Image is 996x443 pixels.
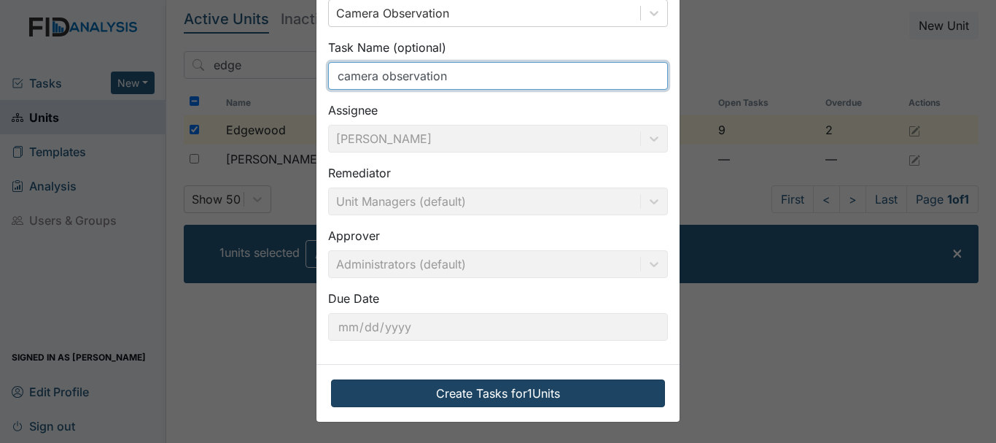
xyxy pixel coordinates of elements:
[328,39,446,56] label: Task Name (optional)
[336,4,449,22] div: Camera Observation
[328,101,378,119] label: Assignee
[328,164,391,182] label: Remediator
[328,290,379,307] label: Due Date
[331,380,665,407] button: Create Tasks for1Units
[328,227,380,244] label: Approver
